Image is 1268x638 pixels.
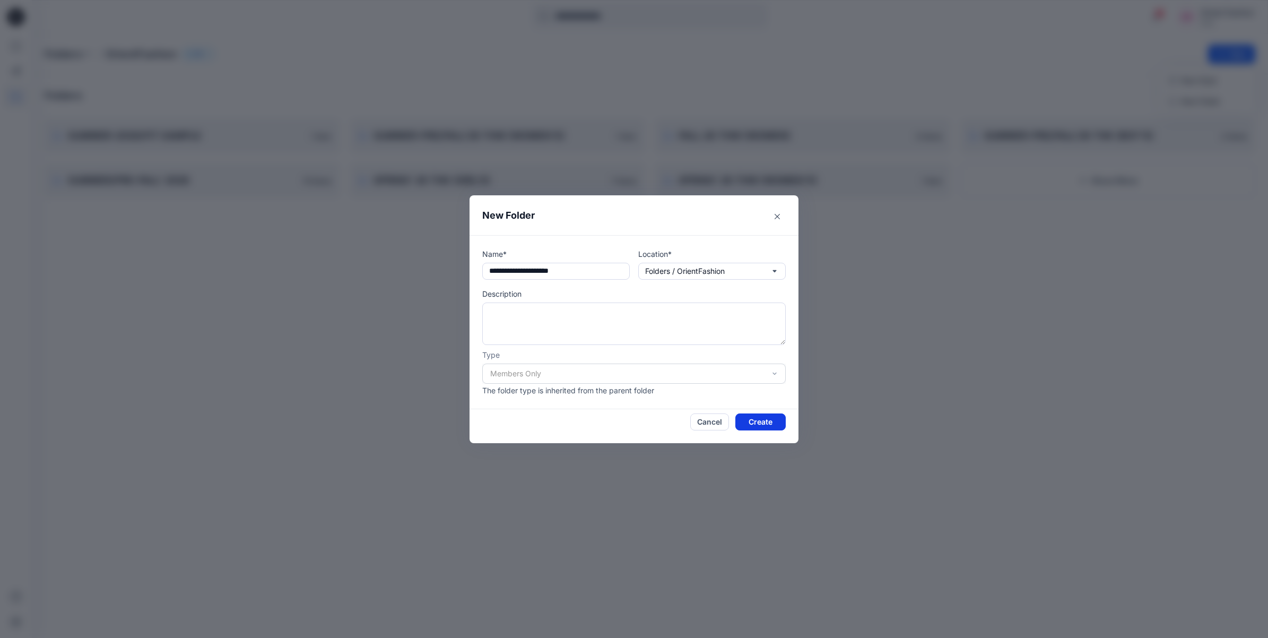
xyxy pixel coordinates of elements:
p: Description [482,288,786,299]
header: New Folder [470,195,798,235]
button: Close [769,208,786,225]
p: Folders / OrientFashion [645,265,725,277]
p: Name* [482,248,630,260]
button: Cancel [690,413,729,430]
p: Location* [638,248,786,260]
p: The folder type is inherited from the parent folder [482,385,786,396]
button: Create [735,413,786,430]
p: Type [482,349,786,360]
button: Folders / OrientFashion [638,263,786,280]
